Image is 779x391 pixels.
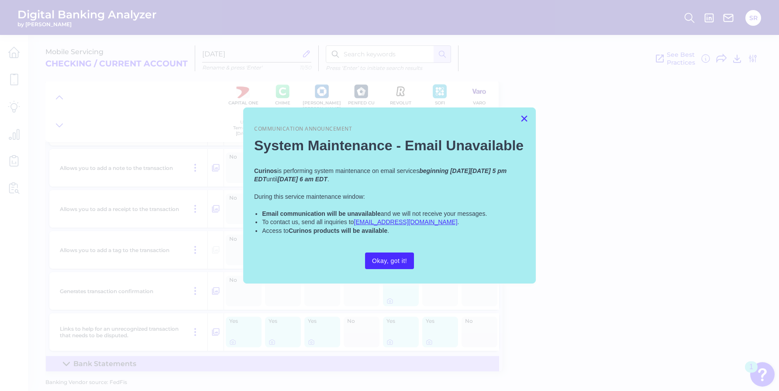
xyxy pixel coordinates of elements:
span: . [458,218,459,225]
span: is performing system maintenance on email services [277,167,419,174]
p: Communication Announcement [254,125,525,133]
button: Okay, got it! [365,253,414,269]
a: [EMAIL_ADDRESS][DOMAIN_NAME] [354,218,457,225]
strong: Curinos [254,167,277,174]
span: until [266,176,278,183]
span: . [387,227,389,234]
p: During this service maintenance window: [254,193,525,201]
span: To contact us, send all inquiries to [262,218,354,225]
span: and we will not receive your messages. [381,210,487,217]
strong: Curinos products will be available [289,227,387,234]
strong: Email communication will be unavailable [262,210,381,217]
button: Close [520,111,528,125]
em: [DATE] 6 am EDT [278,176,327,183]
span: Access to [262,227,289,234]
span: . [327,176,329,183]
h2: System Maintenance - Email Unavailable [254,137,525,154]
